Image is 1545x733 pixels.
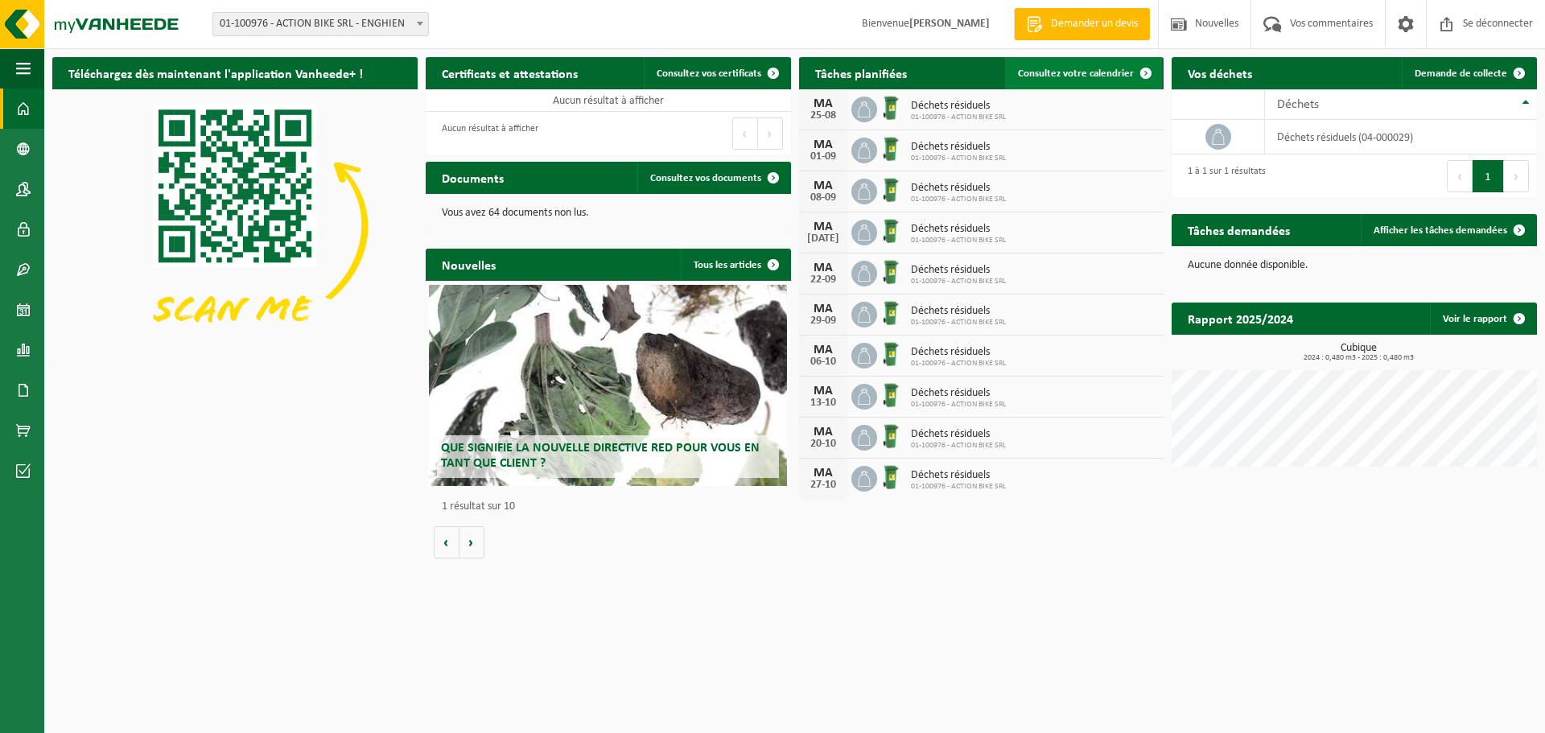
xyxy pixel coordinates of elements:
[1304,353,1414,362] font: 2024 : 0,480 m3 - 2025 : 0,480 m3
[911,441,1006,450] font: 01-100976 - ACTION BIKE SRL
[1290,18,1373,30] font: Vos commentaires
[911,387,990,399] font: Déchets résiduels
[441,442,760,470] font: Que signifie la nouvelle directive RED pour vous en tant que client ?
[1463,18,1533,30] font: Se déconnecter
[1374,225,1507,236] font: Afficher les tâches demandées
[814,467,833,480] font: MA
[814,138,833,151] font: MA
[911,113,1006,121] font: 01-100976 - ACTION BIKE SRL
[911,223,990,235] font: Déchets résiduels
[442,207,589,219] font: Vous avez 64 documents non lus.
[1485,171,1491,183] font: 1
[814,220,833,233] font: MA
[810,191,836,204] font: 08-09
[442,500,515,513] font: 1 résultat sur 10
[650,173,761,183] font: Consultez vos documents
[758,117,783,150] button: Suivant
[877,381,904,409] img: WB-0240-HPE-GN-01
[1361,214,1535,246] a: Afficher les tâches demandées
[877,258,904,286] img: WB-0240-HPE-GN-01
[732,117,758,150] button: Précédent
[877,340,904,368] img: WB-0240-HPE-GN-01
[911,469,990,481] font: Déchets résiduels
[810,109,836,121] font: 25-08
[1402,57,1535,89] a: Demande de collecte
[1005,57,1162,89] a: Consultez votre calendrier
[68,68,363,81] font: Téléchargez dès maintenant l'application Vanheede+ !
[877,422,904,450] img: WB-0240-HPE-GN-01
[911,318,1006,327] font: 01-100976 - ACTION BIKE SRL
[681,249,789,281] a: Tous les articles
[1014,8,1150,40] a: Demander un devis
[877,299,904,327] img: WB-0240-HPE-GN-01
[1188,167,1266,176] font: 1 à 1 sur 1 résultats
[877,94,904,121] img: WB-0240-HPE-GN-01
[657,68,761,79] font: Consultez vos certificats
[1341,342,1377,354] font: Cubique
[644,57,789,89] a: Consultez vos certificats
[810,150,836,163] font: 01-09
[1188,259,1308,271] font: Aucune donnée disponible.
[877,176,904,204] img: WB-0240-HPE-GN-01
[52,89,418,363] img: Téléchargez l'application VHEPlus
[429,285,787,486] a: Que signifie la nouvelle directive RED pour vous en tant que client ?
[1473,160,1504,192] button: 1
[810,315,836,327] font: 29-09
[1188,68,1252,81] font: Vos déchets
[911,359,1006,368] font: 01-100976 - ACTION BIKE SRL
[814,344,833,356] font: MA
[212,12,429,36] span: 01-100976 - ACTION BIKE SRL - ENGHIEN
[1018,68,1134,79] font: Consultez votre calendrier
[807,233,839,245] font: [DATE]
[220,18,405,30] font: 01-100976 - ACTION BIKE SRL - ENGHIEN
[810,397,836,409] font: 13-10
[911,346,990,358] font: Déchets résiduels
[1430,303,1535,335] a: Voir le rapport
[911,100,990,112] font: Déchets résiduels
[814,97,833,110] font: MA
[815,68,907,81] font: Tâches planifiées
[911,195,1006,204] font: 01-100976 - ACTION BIKE SRL
[1277,131,1413,143] font: déchets résiduels (04-000029)
[862,18,909,30] font: Bienvenue
[911,305,990,317] font: Déchets résiduels
[877,217,904,245] img: WB-0240-HPE-GN-01
[810,479,836,491] font: 27-10
[810,356,836,368] font: 06-10
[1415,68,1507,79] font: Demande de collecte
[1188,225,1290,238] font: Tâches demandées
[814,426,833,439] font: MA
[442,68,578,81] font: Certificats et attestations
[877,135,904,163] img: WB-0240-HPE-GN-01
[911,154,1006,163] font: 01-100976 - ACTION BIKE SRL
[911,428,990,440] font: Déchets résiduels
[911,182,990,194] font: Déchets résiduels
[442,124,538,134] font: Aucun résultat à afficher
[877,463,904,491] img: WB-0240-HPE-GN-01
[909,18,990,30] font: [PERSON_NAME]
[911,236,1006,245] font: 01-100976 - ACTION BIKE SRL
[1277,98,1319,111] font: Déchets
[637,162,789,194] a: Consultez vos documents
[213,13,428,35] span: 01-100976 - ACTION BIKE SRL - ENGHIEN
[1447,160,1473,192] button: Précédent
[814,385,833,397] font: MA
[911,400,1006,409] font: 01-100976 - ACTION BIKE SRL
[1504,160,1529,192] button: Suivant
[814,179,833,192] font: MA
[1188,314,1293,327] font: Rapport 2025/2024
[814,261,833,274] font: MA
[1051,18,1138,30] font: Demander un devis
[810,438,836,450] font: 20-10
[694,260,761,270] font: Tous les articles
[911,141,990,153] font: Déchets résiduels
[1195,18,1238,30] font: Nouvelles
[911,264,990,276] font: Déchets résiduels
[810,274,836,286] font: 22-09
[442,260,496,273] font: Nouvelles
[814,303,833,315] font: MA
[911,482,1006,491] font: 01-100976 - ACTION BIKE SRL
[911,277,1006,286] font: 01-100976 - ACTION BIKE SRL
[442,173,504,186] font: Documents
[1443,314,1507,324] font: Voir le rapport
